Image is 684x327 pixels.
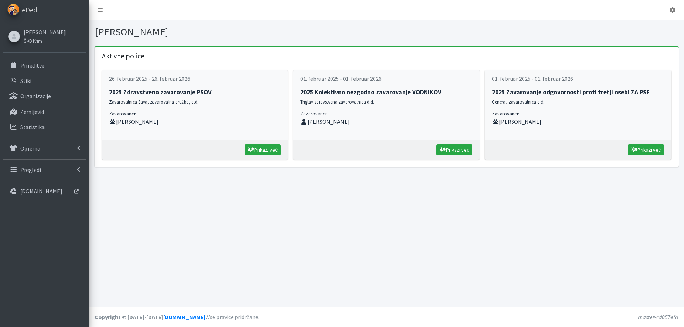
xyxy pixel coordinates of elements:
[492,88,650,96] strong: 2025 Zavarovanje odgovornosti proti tretji osebi ZA PSE
[7,4,19,15] img: eDedi
[3,105,86,119] a: Zemljevid
[20,62,45,69] p: Prireditve
[24,28,66,36] a: [PERSON_NAME]
[3,163,86,177] a: Pregledi
[3,58,86,73] a: Prireditve
[109,74,281,83] p: 26. februar 2025 - 26. februar 2026
[163,313,206,321] a: [DOMAIN_NAME]
[95,313,207,321] strong: Copyright © [DATE]-[DATE] .
[3,184,86,198] a: [DOMAIN_NAME]
[95,26,384,38] h1: [PERSON_NAME]
[109,117,281,126] li: [PERSON_NAME]
[245,144,281,155] a: Prikaži več
[20,108,44,115] p: Zemljevid
[300,74,472,83] p: 01. februar 2025 - 01. februar 2026
[436,144,472,155] a: Prikaži več
[300,110,472,117] p: Zavarovanci:
[300,99,374,105] small: Triglav zdravstvena zavarovalnica d.d.
[492,110,664,117] p: Zavarovanci:
[492,74,664,83] p: 01. februar 2025 - 01. februar 2026
[95,47,679,64] h5: Aktivne police
[492,99,544,105] small: Generali zavarovalnica d.d.
[20,166,41,173] p: Pregledi
[109,110,281,117] p: Zavarovanci:
[22,5,38,15] span: eDedi
[300,117,472,126] li: [PERSON_NAME]
[3,74,86,88] a: Stiki
[89,307,684,327] footer: Vse pravice pridržane.
[300,88,441,96] strong: 2025 Kolektivno nezgodno zavarovanje VODNIKOV
[24,38,42,44] small: ŠKD Krim
[492,117,664,126] li: [PERSON_NAME]
[109,99,198,105] small: Zavarovalnica Sava, zavarovalna družba, d.d.
[20,123,45,131] p: Statistika
[24,36,66,45] a: ŠKD Krim
[109,88,212,96] strong: 2025 Zdravstveno zavarovanje PSOV
[3,120,86,134] a: Statistika
[3,141,86,155] a: Oprema
[20,77,31,84] p: Stiki
[628,144,664,155] a: Prikaži več
[20,188,62,195] p: [DOMAIN_NAME]
[638,313,678,321] em: master-cd057efd
[20,145,40,152] p: Oprema
[3,89,86,103] a: Organizacije
[20,93,51,100] p: Organizacije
